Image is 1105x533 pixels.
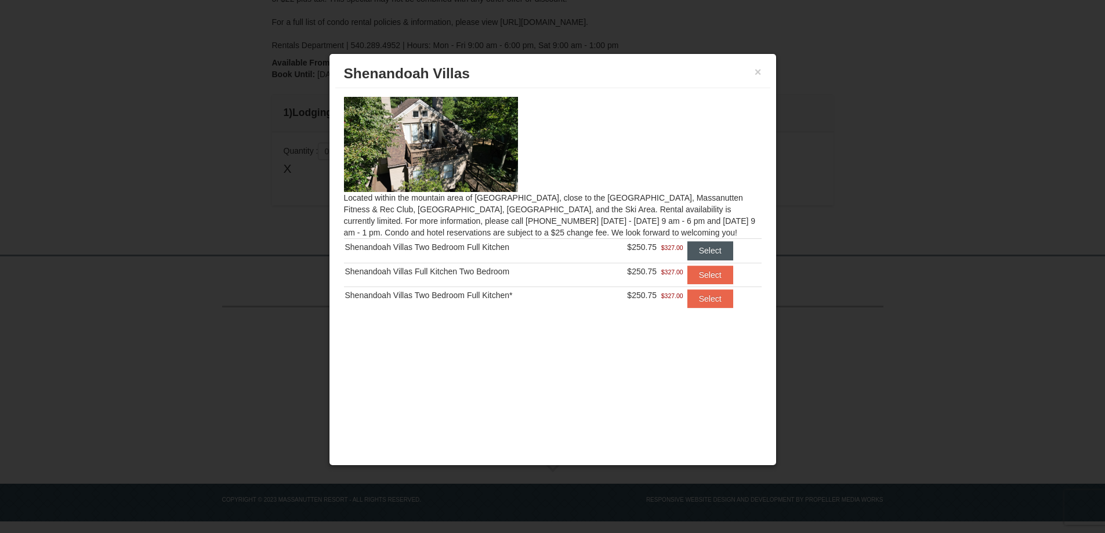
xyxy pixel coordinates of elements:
[627,242,657,252] span: $250.75
[687,241,733,260] button: Select
[345,266,596,277] div: Shenandoah Villas Full Kitchen Two Bedroom
[344,66,470,81] span: Shenandoah Villas
[627,267,657,276] span: $250.75
[345,289,596,301] div: Shenandoah Villas Two Bedroom Full Kitchen*
[335,88,770,331] div: Located within the mountain area of [GEOGRAPHIC_DATA], close to the [GEOGRAPHIC_DATA], Massanutte...
[661,290,683,302] span: $327.00
[627,291,657,300] span: $250.75
[345,241,596,253] div: Shenandoah Villas Two Bedroom Full Kitchen
[344,97,518,192] img: 19219019-2-e70bf45f.jpg
[661,266,683,278] span: $327.00
[687,266,733,284] button: Select
[661,242,683,253] span: $327.00
[687,289,733,308] button: Select
[755,66,762,78] button: ×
